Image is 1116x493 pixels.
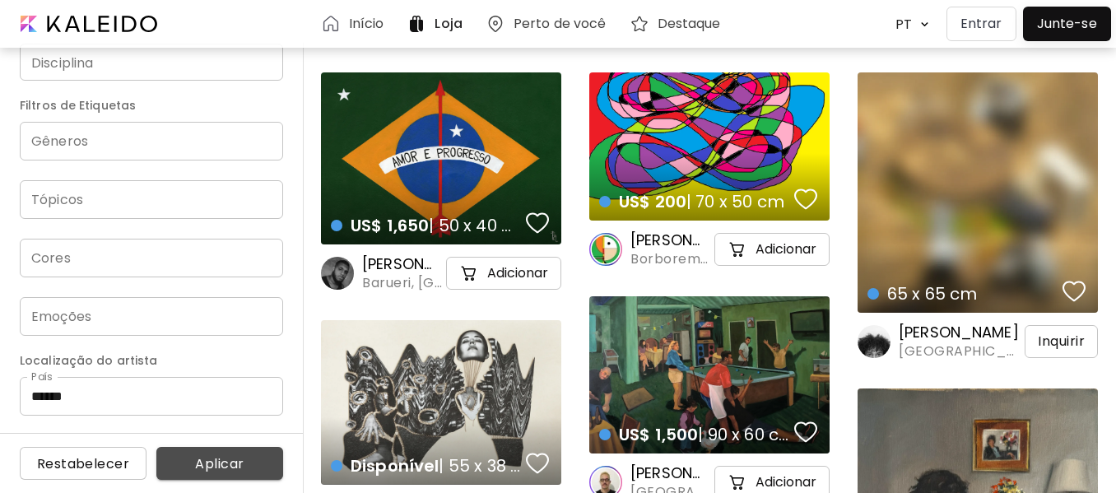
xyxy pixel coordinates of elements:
[331,455,521,477] h4: | 55 x 38 cm
[349,17,384,30] h6: Início
[728,240,747,259] img: cart-icon
[960,14,1002,34] p: Entrar
[362,254,443,274] h6: [PERSON_NAME]
[858,323,1098,360] a: [PERSON_NAME][GEOGRAPHIC_DATA], [GEOGRAPHIC_DATA]Inquirir
[790,416,821,449] button: favorites
[170,455,270,472] span: Aplicar
[887,10,915,39] div: PT
[20,351,283,370] h6: Localização do artista
[867,283,1058,305] h4: 65 x 65 cm
[728,472,747,492] img: cart-icon
[33,455,133,472] span: Restabelecer
[946,7,1016,41] button: Entrar
[619,423,698,446] span: US$ 1,500
[407,14,468,34] a: Loja
[858,72,1098,313] a: 65 x 65 cmfavoriteshttps://cdn.kaleido.art/CDN/Artwork/116296/Primary/medium.webp?updated=515147
[321,320,561,485] a: Disponível| 55 x 38 cmfavoriteshttps://cdn.kaleido.art/CDN/Artwork/122137/Primary/medium.webp?upd...
[20,447,146,480] button: Restabelecer
[916,16,933,32] img: arrow down
[321,254,561,292] a: [PERSON_NAME]Barueri, [GEOGRAPHIC_DATA]cart-iconAdicionar
[1038,332,1085,351] span: Inquirir
[321,14,391,34] a: Início
[599,424,789,445] h4: | 90 x 60 cm
[599,191,789,212] h4: | 70 x 50 cm
[522,207,553,240] button: favorites
[1058,275,1090,308] button: favorites
[756,474,816,491] h5: Adicionar
[658,17,721,30] h6: Destaque
[351,214,429,237] span: US$ 1,650
[790,183,821,216] button: favorites
[486,14,613,34] a: Perto de você
[435,17,462,30] h6: Loja
[156,447,283,480] button: Aplicar
[589,230,830,268] a: [PERSON_NAME]Borborema, [GEOGRAPHIC_DATA]cart-iconAdicionar
[514,17,607,30] h6: Perto de você
[946,7,1023,41] a: Entrar
[20,95,283,115] h6: Filtros de Etiquetas
[589,72,830,221] a: US$ 200| 70 x 50 cmfavoriteshttps://cdn.kaleido.art/CDN/Artwork/54210/Primary/medium.webp?updated...
[522,447,553,480] button: favorites
[1023,7,1111,41] a: Junte-se
[756,241,816,258] h5: Adicionar
[619,190,686,213] span: US$ 200
[899,323,1021,342] h6: [PERSON_NAME]
[630,230,711,250] h6: [PERSON_NAME]
[487,265,548,281] h5: Adicionar
[589,296,830,453] a: US$ 1,500| 90 x 60 cmfavoriteshttps://cdn.kaleido.art/CDN/Artwork/144556/Primary/medium.webp?upda...
[1025,325,1098,358] button: Inquirir
[362,274,443,292] span: Barueri, [GEOGRAPHIC_DATA]
[459,263,479,283] img: cart-icon
[331,215,521,236] h4: | 50 x 40 cm
[321,72,561,244] a: US$ 1,650| 50 x 40 cmfavoriteshttps://cdn.kaleido.art/CDN/Artwork/121816/Primary/medium.webp?upda...
[630,463,711,483] h6: [PERSON_NAME]
[630,250,711,268] span: Borborema, [GEOGRAPHIC_DATA]
[446,257,561,290] button: cart-iconAdicionar
[351,454,439,477] span: Disponível
[630,14,728,34] a: Destaque
[714,233,830,266] button: cart-iconAdicionar
[899,342,1021,360] span: [GEOGRAPHIC_DATA], [GEOGRAPHIC_DATA]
